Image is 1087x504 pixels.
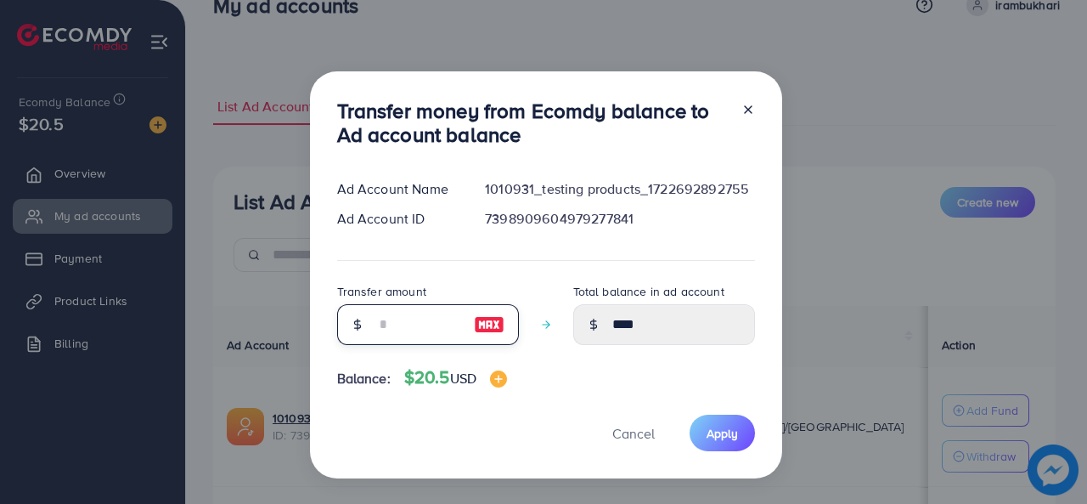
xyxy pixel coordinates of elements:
div: 7398909604979277841 [471,209,768,229]
span: USD [450,369,476,388]
img: image [474,314,504,335]
button: Apply [690,415,755,451]
label: Transfer amount [337,283,426,300]
div: Ad Account ID [324,209,472,229]
span: Apply [707,425,738,442]
h4: $20.5 [404,367,507,388]
span: Balance: [337,369,391,388]
div: 1010931_testing products_1722692892755 [471,179,768,199]
img: image [490,371,507,388]
h3: Transfer money from Ecomdy balance to Ad account balance [337,99,728,148]
div: Ad Account Name [324,179,472,199]
label: Total balance in ad account [573,283,724,300]
button: Cancel [591,415,676,451]
span: Cancel [612,424,655,443]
